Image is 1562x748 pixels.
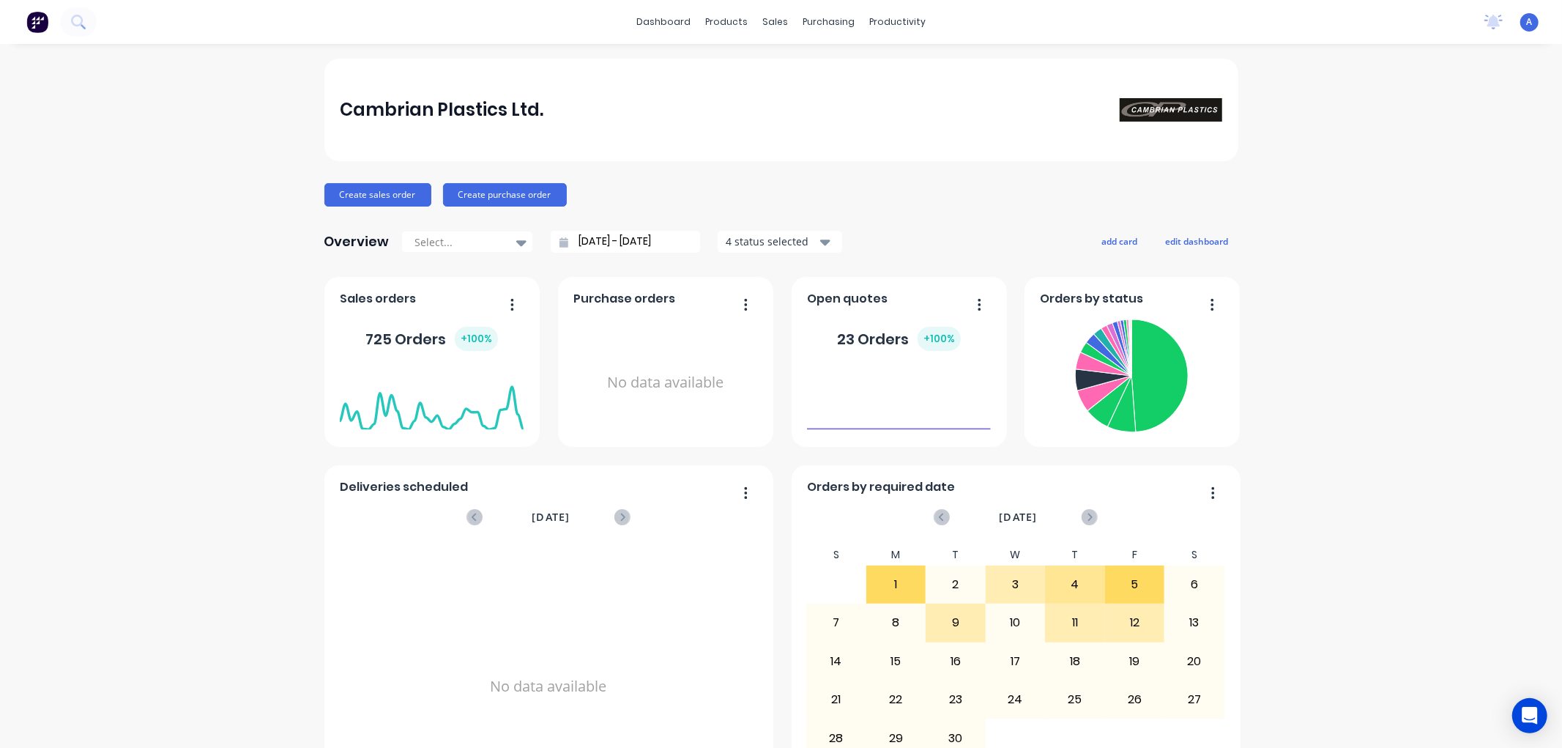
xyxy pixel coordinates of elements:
[1040,290,1143,308] span: Orders by status
[807,290,888,308] span: Open quotes
[867,566,926,603] div: 1
[862,11,933,33] div: productivity
[999,509,1037,525] span: [DATE]
[340,478,468,496] span: Deliveries scheduled
[986,681,1045,718] div: 24
[1093,232,1148,251] button: add card
[807,681,866,718] div: 21
[1106,604,1164,641] div: 12
[629,11,698,33] a: dashboard
[365,327,498,351] div: 725 Orders
[1105,544,1165,566] div: F
[1106,566,1164,603] div: 5
[926,566,985,603] div: 2
[1045,544,1105,566] div: T
[324,227,390,256] div: Overview
[986,604,1045,641] div: 10
[1156,232,1238,251] button: edit dashboard
[726,234,818,249] div: 4 status selected
[755,11,795,33] div: sales
[1046,566,1104,603] div: 4
[807,604,866,641] div: 7
[866,544,926,566] div: M
[1120,98,1222,122] img: Cambrian Plastics Ltd.
[26,11,48,33] img: Factory
[1165,604,1224,641] div: 13
[340,290,416,308] span: Sales orders
[1165,681,1224,718] div: 27
[1164,544,1224,566] div: S
[573,314,757,452] div: No data available
[867,604,926,641] div: 8
[532,509,570,525] span: [DATE]
[918,327,961,351] div: + 100 %
[573,290,675,308] span: Purchase orders
[986,544,1046,566] div: W
[837,327,961,351] div: 23 Orders
[1046,643,1104,680] div: 18
[986,643,1045,680] div: 17
[807,478,955,496] span: Orders by required date
[926,681,985,718] div: 23
[807,643,866,680] div: 14
[718,231,842,253] button: 4 status selected
[1106,643,1164,680] div: 19
[1165,566,1224,603] div: 6
[324,183,431,207] button: Create sales order
[1527,15,1533,29] span: A
[795,11,862,33] div: purchasing
[698,11,755,33] div: products
[1106,681,1164,718] div: 26
[867,643,926,680] div: 15
[340,95,543,125] div: Cambrian Plastics Ltd.
[986,566,1045,603] div: 3
[806,544,866,566] div: S
[926,544,986,566] div: T
[1046,604,1104,641] div: 11
[443,183,567,207] button: Create purchase order
[455,327,498,351] div: + 100 %
[1165,643,1224,680] div: 20
[926,604,985,641] div: 9
[1512,698,1547,733] div: Open Intercom Messenger
[926,643,985,680] div: 16
[1046,681,1104,718] div: 25
[867,681,926,718] div: 22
